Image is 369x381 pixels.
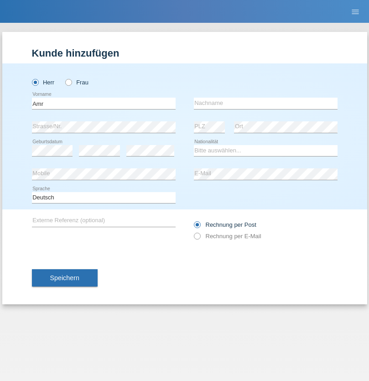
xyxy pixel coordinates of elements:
[194,233,200,244] input: Rechnung per E-Mail
[32,79,55,86] label: Herr
[194,221,256,228] label: Rechnung per Post
[50,274,79,282] span: Speichern
[194,221,200,233] input: Rechnung per Post
[65,79,71,85] input: Frau
[65,79,88,86] label: Frau
[351,7,360,16] i: menu
[346,9,364,14] a: menu
[194,233,261,240] label: Rechnung per E-Mail
[32,47,338,59] h1: Kunde hinzufügen
[32,269,98,287] button: Speichern
[32,79,38,85] input: Herr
